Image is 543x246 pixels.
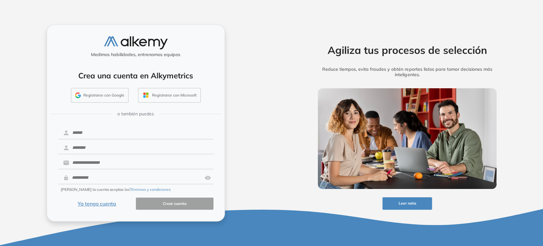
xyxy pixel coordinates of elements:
h5: Medimos habilidades, entrenamos equipos [50,52,222,57]
button: Leer nota [382,197,432,210]
span: [PERSON_NAME] la cuenta aceptas los [61,187,171,192]
img: OUTLOOK_ICON [142,91,150,99]
span: o también puedes [117,111,154,117]
button: Términos y condiciones [130,187,171,192]
h4: Crea una cuenta en Alkymetrics [55,71,216,80]
button: Registrarse con Microsoft [138,88,201,103]
img: logo-alkemy [104,36,168,49]
button: Ya tengo cuenta [58,198,136,210]
h5: Reduce tiempos, evita fraudes y obtén reportes listos para tomar decisiones más inteligentes. [308,67,506,77]
button: Registrarse con Google [71,88,129,103]
h2: Agiliza tus procesos de selección [308,44,506,56]
img: asd [205,172,211,184]
img: GMAIL_ICON [75,92,81,98]
button: Crear cuenta [136,198,213,210]
img: img-more-info [318,88,497,189]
